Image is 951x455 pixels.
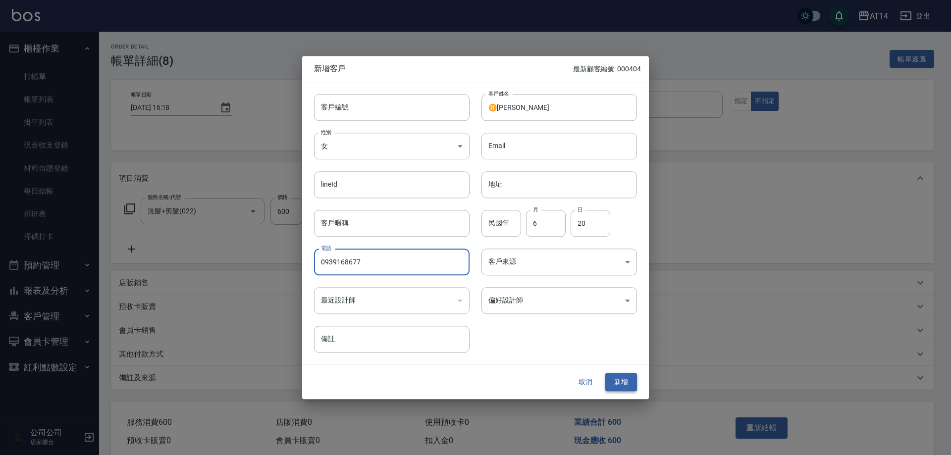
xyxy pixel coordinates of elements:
[321,128,331,136] label: 性別
[533,205,538,213] label: 月
[488,90,509,97] label: 客戶姓名
[605,373,637,392] button: 新增
[314,133,470,159] div: 女
[321,244,331,252] label: 電話
[578,205,582,213] label: 日
[573,64,641,74] p: 最新顧客編號: 000404
[570,373,601,392] button: 取消
[314,64,573,74] span: 新增客戶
